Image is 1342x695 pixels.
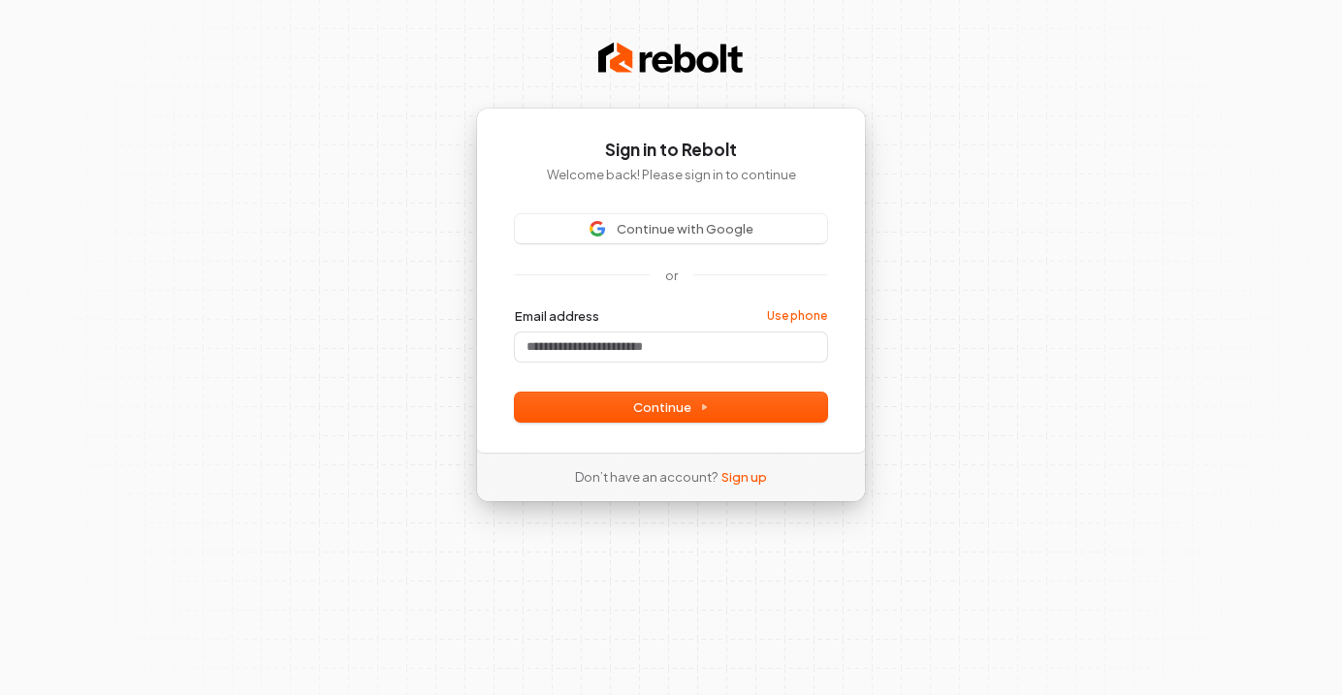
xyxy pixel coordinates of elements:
p: Welcome back! Please sign in to continue [515,166,827,183]
label: Email address [515,307,599,325]
a: Use phone [767,308,827,324]
a: Sign up [721,468,767,486]
img: Rebolt Logo [598,39,744,78]
span: Continue with Google [617,220,753,237]
h1: Sign in to Rebolt [515,139,827,162]
span: Continue [633,398,709,416]
button: Sign in with GoogleContinue with Google [515,214,827,243]
span: Don’t have an account? [575,468,718,486]
img: Sign in with Google [590,221,605,237]
button: Continue [515,393,827,422]
p: or [665,267,678,284]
